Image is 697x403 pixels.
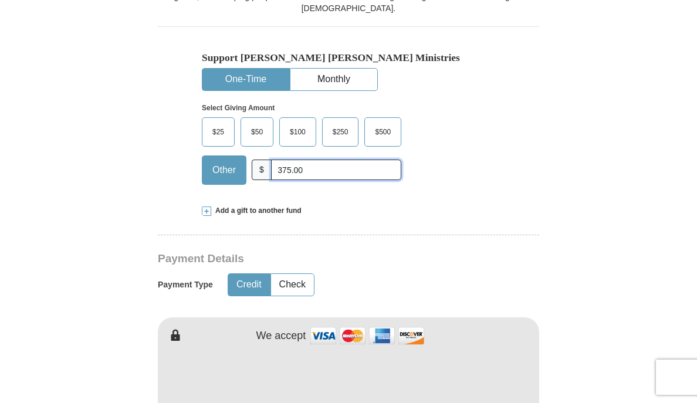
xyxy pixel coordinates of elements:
h5: Payment Type [158,280,213,290]
h3: Payment Details [158,252,457,266]
input: Other Amount [271,160,401,180]
span: Other [207,161,242,179]
button: One-Time [202,69,289,90]
button: Check [271,274,314,296]
span: $ [252,160,272,180]
span: $100 [284,123,312,141]
img: credit cards accepted [309,323,426,348]
span: $250 [327,123,354,141]
span: $500 [369,123,397,141]
h5: Support [PERSON_NAME] [PERSON_NAME] Ministries [202,52,495,64]
span: $50 [245,123,269,141]
span: Add a gift to another fund [211,206,302,216]
h4: We accept [256,330,306,343]
span: $25 [207,123,230,141]
strong: Select Giving Amount [202,104,275,112]
button: Monthly [290,69,377,90]
button: Credit [228,274,270,296]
